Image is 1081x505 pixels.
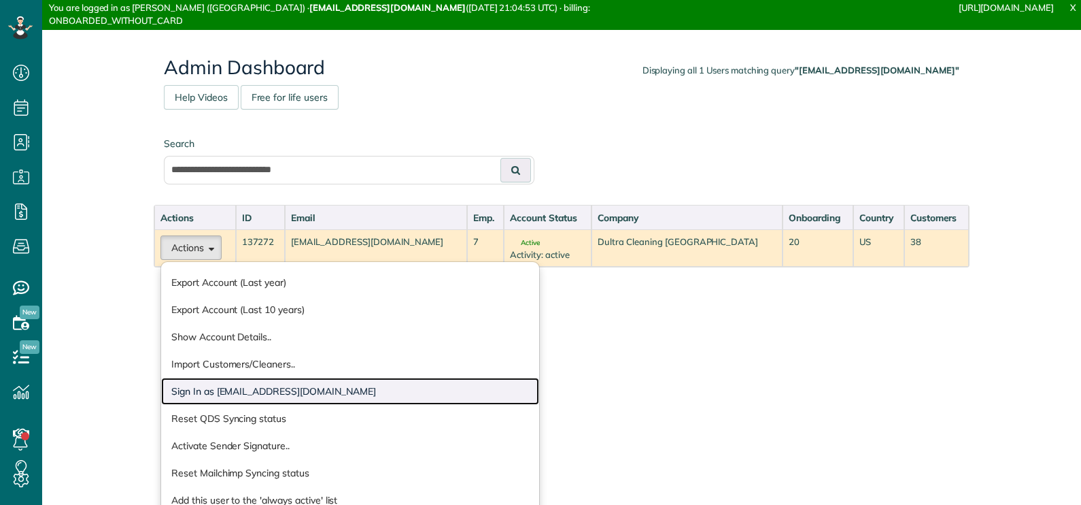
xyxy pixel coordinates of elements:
h2: Admin Dashboard [164,57,959,78]
td: 137272 [236,229,286,267]
td: Dultra Cleaning [GEOGRAPHIC_DATA] [591,229,783,267]
a: Sign In as [EMAIL_ADDRESS][DOMAIN_NAME] [161,378,539,405]
td: 38 [904,229,969,267]
div: Customers [910,211,963,225]
div: Displaying all 1 Users matching query [642,64,959,77]
strong: "[EMAIL_ADDRESS][DOMAIN_NAME]" [795,65,959,76]
label: Search [164,137,534,150]
div: ID [242,211,279,225]
a: Reset QDS Syncing status [161,405,539,432]
div: Onboarding [789,211,847,225]
span: New [20,340,39,354]
div: Account Status [510,211,585,225]
div: Country [859,211,898,225]
div: Company [598,211,776,225]
a: Export Account (Last 10 years) [161,296,539,323]
td: US [853,229,904,267]
a: Show Account Details.. [161,323,539,351]
div: Emp. [473,211,498,225]
a: Activate Sender Signature.. [161,432,539,459]
td: 7 [467,229,504,267]
span: Active [510,240,540,246]
a: Help Videos [164,85,239,110]
a: Reset Mailchimp Syncing status [161,459,539,487]
button: Actions [160,235,222,260]
a: Export Account (Last year) [161,269,539,296]
div: Email [291,211,461,225]
td: 20 [783,229,853,267]
a: Import Customers/Cleaners.. [161,351,539,378]
div: Actions [160,211,230,225]
div: Activity: active [510,248,585,261]
a: Free for life users [241,85,339,110]
td: [EMAIL_ADDRESS][DOMAIN_NAME] [285,229,467,267]
span: New [20,306,39,319]
strong: [EMAIL_ADDRESS][DOMAIN_NAME] [309,2,466,13]
a: [URL][DOMAIN_NAME] [959,2,1054,13]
